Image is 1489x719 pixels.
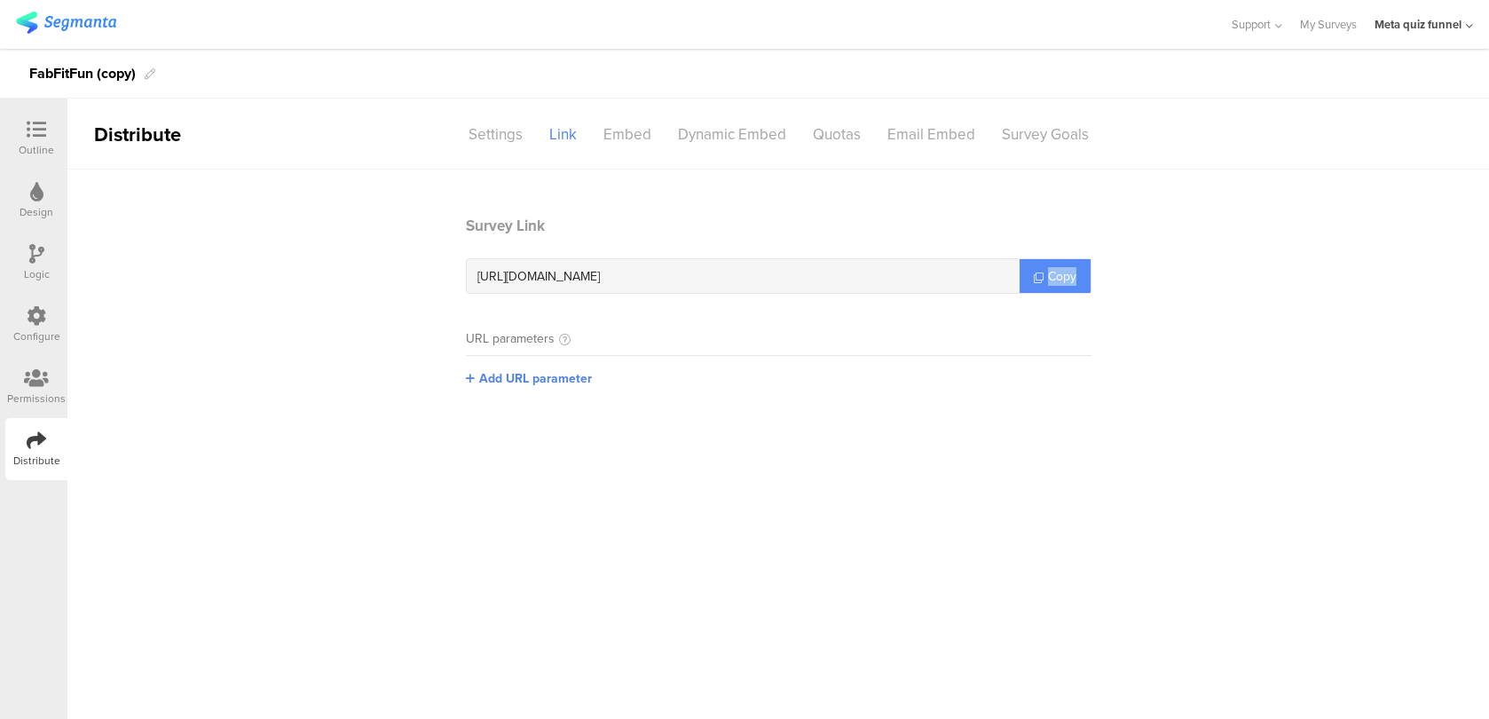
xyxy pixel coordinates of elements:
[874,119,989,150] div: Email Embed
[590,119,665,150] div: Embed
[536,119,590,150] div: Link
[1232,16,1271,33] span: Support
[665,119,800,150] div: Dynamic Embed
[24,266,50,282] div: Logic
[13,328,60,344] div: Configure
[466,215,1091,237] header: Survey Link
[20,204,53,220] div: Design
[477,267,600,286] span: [URL][DOMAIN_NAME]
[67,120,272,149] div: Distribute
[479,369,592,388] span: Add URL parameter
[466,369,592,388] button: Add URL parameter
[455,119,536,150] div: Settings
[7,391,66,407] div: Permissions
[1375,16,1461,33] div: Meta quiz funnel
[13,453,60,469] div: Distribute
[29,59,136,88] div: FabFitFun (copy)
[989,119,1102,150] div: Survey Goals
[19,142,54,158] div: Outline
[16,12,116,34] img: segmanta logo
[800,119,874,150] div: Quotas
[466,329,555,348] div: URL parameters
[1048,267,1076,286] span: Copy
